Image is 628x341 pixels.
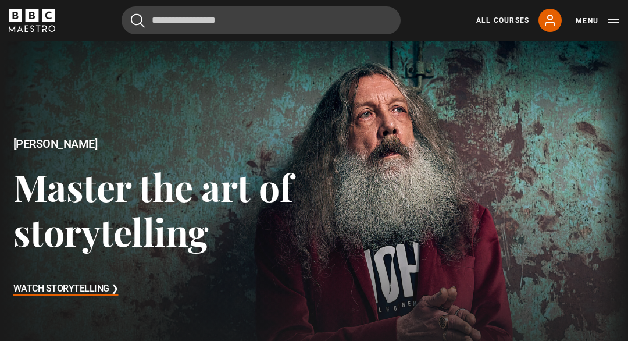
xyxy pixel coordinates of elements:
input: Search [122,6,401,34]
h3: Watch Storytelling ❯ [13,280,119,298]
h3: Master the art of storytelling [13,164,315,254]
button: Toggle navigation [576,15,619,27]
svg: BBC Maestro [9,9,55,32]
h2: [PERSON_NAME] [13,137,315,151]
a: All Courses [476,15,529,26]
button: Submit the search query [131,13,145,28]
